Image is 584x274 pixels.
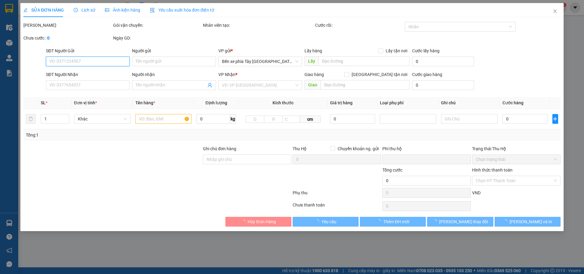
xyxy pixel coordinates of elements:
[23,8,64,12] span: SỬA ĐƠN HÀNG
[383,218,409,225] span: Thêm ĐH mới
[74,100,97,105] span: Đơn vị tính
[23,8,28,12] span: edit
[47,36,50,40] b: 0
[472,190,481,195] span: VND
[503,219,509,224] span: loading
[495,217,561,227] button: [PERSON_NAME] và In
[46,47,130,54] div: SĐT Người Gửi
[225,217,291,227] button: Hủy Đơn Hàng
[41,100,46,105] span: SL
[377,219,383,224] span: loading
[23,35,112,41] div: Chưa cước :
[132,47,216,54] div: Người gửi
[335,145,381,152] span: Chuyển khoản ng. gửi
[78,114,127,123] span: Khác
[283,116,300,123] input: C
[412,80,474,90] input: Cước giao hàng
[315,22,404,29] div: Cước rồi :
[135,114,192,124] input: VD: Bàn, Ghế
[553,116,558,121] span: plus
[150,8,155,13] img: icon
[293,146,307,151] span: Thu Hộ
[113,35,202,41] div: Ngày GD:
[321,80,410,90] input: Dọc đường
[105,8,109,12] span: picture
[322,218,336,225] span: Yêu cầu
[412,57,474,66] input: Cước lấy hàng
[377,97,439,109] th: Loại phụ phí
[300,116,320,123] span: cm
[292,202,382,212] div: Chưa thanh toán
[472,145,561,152] div: Trạng thái Thu Hộ
[245,116,264,123] input: D
[241,219,248,224] span: loading
[218,47,302,54] div: VP gửi
[203,22,314,29] div: Nhân viên tạo:
[553,9,558,14] span: close
[441,114,497,124] input: Ghi Chú
[412,48,440,53] label: Cước lấy hàng
[318,56,410,66] input: Dọc đường
[264,116,283,123] input: R
[304,80,321,90] span: Giao
[383,47,410,54] span: Lấy tận nơi
[218,72,235,77] span: VP Nhận
[433,219,439,224] span: loading
[547,3,564,20] button: Close
[502,100,523,105] span: Cước hàng
[472,168,513,172] label: Hình thức thanh toán
[382,145,471,154] div: Phí thu hộ
[135,100,155,105] span: Tên hàng
[315,219,322,224] span: loading
[382,168,402,172] span: Tổng cước
[26,132,225,138] div: Tổng: 1
[292,189,382,200] div: Phụ thu
[509,218,552,225] span: [PERSON_NAME] và In
[273,100,294,105] span: Kích thước
[360,217,426,227] button: Thêm ĐH mới
[132,71,216,78] div: Người nhận
[304,72,324,77] span: Giao hàng
[552,114,558,124] button: plus
[476,155,557,164] span: Chọn trạng thái
[26,114,36,124] button: delete
[330,100,353,105] span: Giá trị hàng
[46,71,130,78] div: SĐT Người Nhận
[439,97,500,109] th: Ghi chú
[150,8,214,12] span: Yêu cầu xuất hóa đơn điện tử
[203,154,291,164] input: Ghi chú đơn hàng
[74,8,78,12] span: clock-circle
[248,218,276,225] span: Hủy Đơn Hàng
[207,83,212,88] span: user-add
[105,8,140,12] span: Ảnh kiện hàng
[23,22,112,29] div: [PERSON_NAME]:
[205,100,227,105] span: Định lượng
[74,8,95,12] span: Lịch sử
[349,71,410,78] span: [GEOGRAPHIC_DATA] tận nơi
[304,48,322,53] span: Lấy hàng
[439,218,488,225] span: [PERSON_NAME] thay đổi
[293,217,359,227] button: Yêu cầu
[427,217,493,227] button: [PERSON_NAME] thay đổi
[304,56,318,66] span: Lấy
[113,22,202,29] div: Gói vận chuyển:
[412,72,442,77] label: Cước giao hàng
[203,146,236,151] label: Ghi chú đơn hàng
[222,57,298,66] span: Bến xe phía Tây Thanh Hóa
[230,114,236,124] span: kg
